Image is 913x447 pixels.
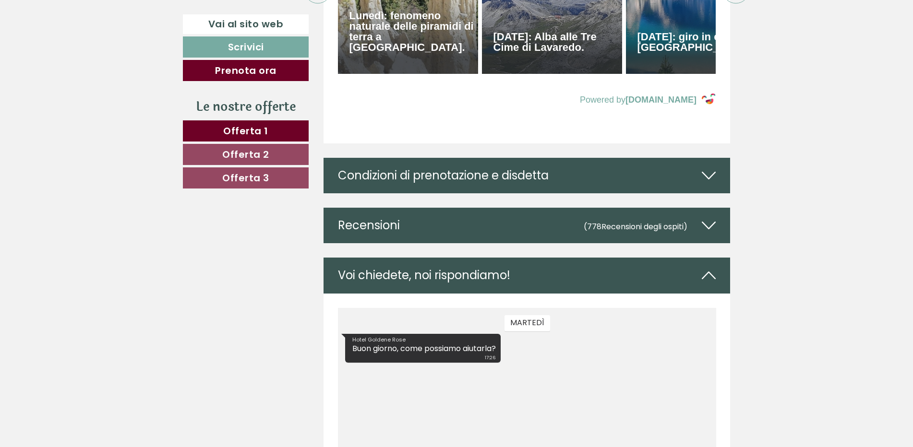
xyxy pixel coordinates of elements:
small: (778 ) [584,221,687,232]
span: Recensioni degli ospiti [601,221,684,232]
h3: Lunedì: fenomeno naturale delle piramidi di terra a [GEOGRAPHIC_DATA]. [349,11,475,53]
strong: [DOMAIN_NAME] [625,95,697,105]
div: Hotel Goldene Rose [14,28,158,35]
h3: [DATE]: Alba alle Tre Cime di Lavaredo. [493,32,619,53]
div: martedì [167,7,212,24]
a: Powered by[DOMAIN_NAME] [338,93,716,107]
div: Condizioni di prenotazione e disdetta [324,158,731,193]
a: Prenota ora [183,60,309,81]
button: Invia [324,248,379,270]
div: Recensioni [324,208,731,243]
a: Scrivici [183,36,309,58]
div: Buon giorno, come possiamo aiutarla? [7,26,163,55]
div: Voi chiedete, noi rispondiamo! [324,258,731,293]
small: 17:26 [14,47,158,53]
a: Vai al sito web [183,14,309,34]
span: Offerta 1 [223,124,268,138]
div: Le nostre offerte [183,98,309,116]
span: Offerta 2 [222,148,269,161]
span: Offerta 3 [222,171,269,185]
h3: [DATE]: giro in e-bike. Al [GEOGRAPHIC_DATA]. [637,32,763,53]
